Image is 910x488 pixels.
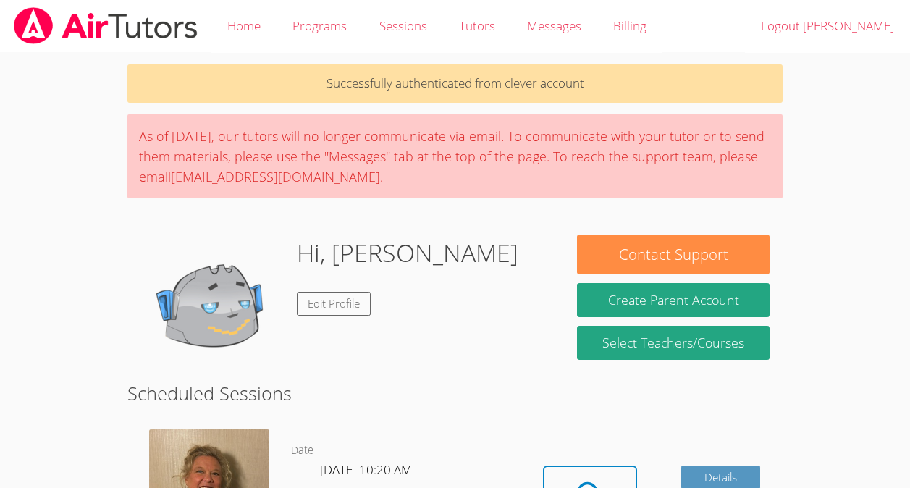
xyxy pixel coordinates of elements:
[291,442,313,460] dt: Date
[297,235,518,272] h1: Hi, [PERSON_NAME]
[127,379,783,407] h2: Scheduled Sessions
[577,235,769,274] button: Contact Support
[577,283,769,317] button: Create Parent Account
[127,114,783,198] div: As of [DATE], our tutors will no longer communicate via email. To communicate with your tutor or ...
[320,461,412,478] span: [DATE] 10:20 AM
[140,235,285,379] img: default.png
[297,292,371,316] a: Edit Profile
[527,17,581,34] span: Messages
[577,326,769,360] a: Select Teachers/Courses
[127,64,783,103] p: Successfully authenticated from clever account
[12,7,199,44] img: airtutors_banner-c4298cdbf04f3fff15de1276eac7730deb9818008684d7c2e4769d2f7ddbe033.png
